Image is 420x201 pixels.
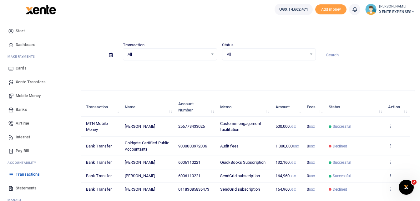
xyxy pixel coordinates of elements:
[307,187,315,192] span: 0
[123,42,144,48] label: Transaction
[217,97,272,117] th: Memo: activate to sort column ascending
[5,61,76,75] a: Cards
[303,97,325,117] th: Fees: activate to sort column ascending
[315,4,347,15] li: Toup your wallet
[5,181,76,195] a: Statements
[307,144,315,148] span: 0
[325,97,385,117] th: Status: activate to sort column ascending
[16,120,29,126] span: Airtime
[379,4,415,9] small: [PERSON_NAME]
[365,4,377,15] img: profile-user
[276,160,296,165] span: 132,160
[315,7,347,11] a: Add money
[333,124,351,129] span: Successful
[5,103,76,116] a: Banks
[290,161,296,164] small: UGX
[315,4,347,15] span: Add money
[125,173,155,178] span: [PERSON_NAME]
[16,65,27,71] span: Cards
[307,124,315,129] span: 0
[5,38,76,52] a: Dashboard
[175,97,217,117] th: Account Number: activate to sort column ascending
[227,51,307,58] span: All
[276,124,296,129] span: 500,000
[178,144,207,148] span: 9030000972036
[333,173,351,179] span: Successful
[178,173,200,178] span: 6006110221
[309,174,315,178] small: UGX
[11,54,35,59] span: ake Payments
[16,93,41,99] span: Mobile Money
[290,174,296,178] small: UGX
[16,28,25,34] span: Start
[293,145,299,148] small: UGX
[333,160,351,165] span: Successful
[307,173,315,178] span: 0
[125,141,170,152] span: Goldgate Certified Public Accountants
[178,160,200,165] span: 6006110221
[5,24,76,38] a: Start
[220,187,260,192] span: SendGrid subscription
[222,42,234,48] label: Status
[16,171,40,178] span: Transactions
[385,97,410,117] th: Action: activate to sort column ascending
[125,160,155,165] span: [PERSON_NAME]
[5,116,76,130] a: Airtime
[16,185,37,191] span: Statements
[83,97,121,117] th: Transaction: activate to sort column ascending
[309,188,315,191] small: UGX
[86,144,112,148] span: Bank Transfer
[5,144,76,158] a: Pay Bill
[121,97,175,117] th: Name: activate to sort column ascending
[24,27,415,34] h4: Transactions
[220,121,261,132] span: Customer engagement facilitation
[26,5,56,14] img: logo-large
[333,187,347,192] span: Declined
[272,4,315,15] li: Wallet ballance
[5,130,76,144] a: Internet
[16,148,29,154] span: Pay Bill
[276,173,296,178] span: 164,960
[16,42,35,48] span: Dashboard
[5,89,76,103] a: Mobile Money
[5,158,76,167] li: Ac
[220,173,260,178] span: SendGrid subscription
[333,143,347,149] span: Declined
[24,68,415,75] p: Download
[379,9,415,15] span: XENTE EXPENSES
[321,50,415,60] input: Search
[365,4,415,15] a: profile-user [PERSON_NAME] XENTE EXPENSES
[128,51,208,58] span: All
[178,187,209,192] span: 01183085836473
[16,79,46,85] span: Xente Transfers
[86,187,112,192] span: Bank Transfer
[290,188,296,191] small: UGX
[86,173,112,178] span: Bank Transfer
[16,106,27,113] span: Banks
[220,144,239,148] span: Audit fees
[86,160,112,165] span: Bank Transfer
[276,144,299,148] span: 1,000,000
[290,125,296,128] small: UGX
[399,180,414,195] iframe: Intercom live chat
[276,187,296,192] span: 164,960
[309,145,315,148] small: UGX
[309,125,315,128] small: UGX
[12,160,36,165] span: countability
[125,124,155,129] span: [PERSON_NAME]
[5,75,76,89] a: Xente Transfers
[279,6,308,13] span: UGX 14,662,471
[272,97,303,117] th: Amount: activate to sort column ascending
[178,124,205,129] span: 256773433026
[412,180,417,185] span: 2
[5,52,76,61] li: M
[25,7,56,12] a: logo-small logo-large logo-large
[16,134,30,140] span: Internet
[275,4,313,15] a: UGX 14,662,471
[309,161,315,164] small: UGX
[220,160,266,165] span: QuickBooks Subscription
[307,160,315,165] span: 0
[5,167,76,181] a: Transactions
[86,121,108,132] span: MTN Mobile Money
[125,187,155,192] span: [PERSON_NAME]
